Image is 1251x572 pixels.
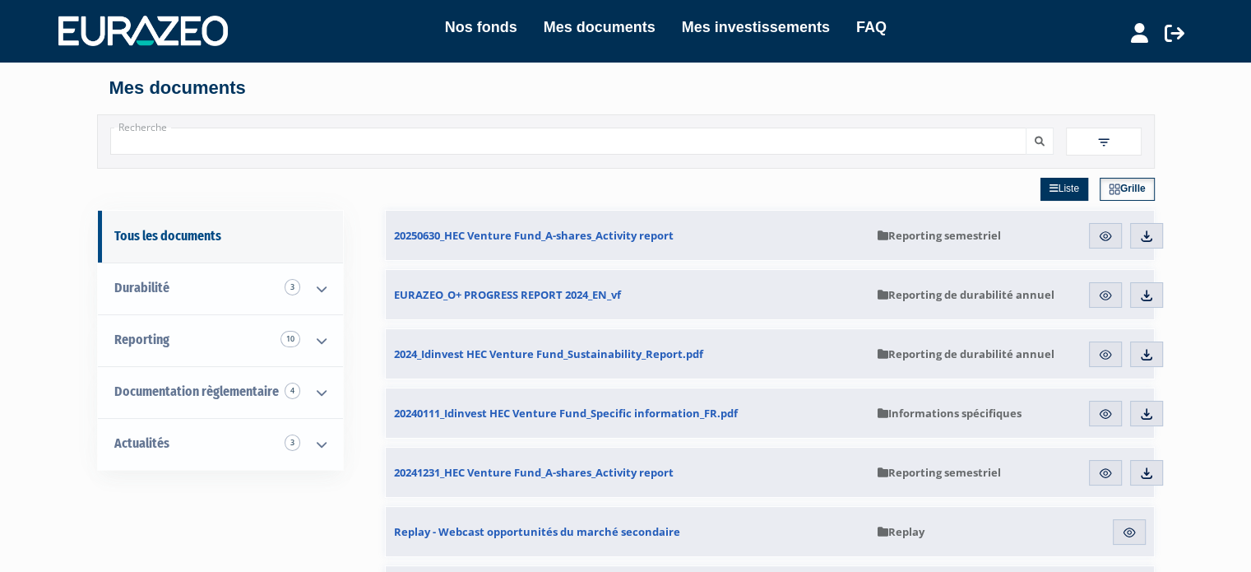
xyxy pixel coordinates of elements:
[1139,407,1154,421] img: download.svg
[856,16,887,39] a: FAQ
[114,435,169,451] span: Actualités
[1040,178,1088,201] a: Liste
[386,329,869,379] a: 2024_Idinvest HEC Venture Fund_Sustainability_Report.pdf
[285,435,300,451] span: 3
[109,78,1142,98] h4: Mes documents
[878,287,1054,302] span: Reporting de durabilité annuel
[386,507,869,556] a: Replay - Webcast opportunités du marché secondaire
[1122,525,1137,540] img: eye.svg
[98,211,343,263] a: Tous les documents
[386,448,869,497] a: 20241231_HEC Venture Fund_A-shares_Activity report
[1139,466,1154,481] img: download.svg
[394,465,674,480] span: 20241231_HEC Venture Fund_A-shares_Activity report
[1098,407,1113,421] img: eye.svg
[386,388,869,438] a: 20240111_Idinvest HEC Venture Fund_Specific information_FR.pdf
[1098,347,1113,362] img: eye.svg
[1098,288,1113,303] img: eye.svg
[98,314,343,366] a: Reporting 10
[878,524,924,539] span: Replay
[110,128,1026,155] input: Recherche
[1109,184,1120,195] img: grid.svg
[280,331,300,347] span: 10
[114,280,169,295] span: Durabilité
[1139,229,1154,244] img: download.svg
[1098,466,1113,481] img: eye.svg
[878,465,1001,480] span: Reporting semestriel
[98,418,343,470] a: Actualités 3
[114,384,279,399] span: Documentation règlementaire
[394,524,680,539] span: Replay - Webcast opportunités du marché secondaire
[98,263,343,314] a: Durabilité 3
[285,383,300,399] span: 4
[445,16,517,39] a: Nos fonds
[1098,229,1113,244] img: eye.svg
[1100,178,1155,201] a: Grille
[394,287,621,302] span: EURAZEO_O+ PROGRESS REPORT 2024_EN_vf
[1139,288,1154,303] img: download.svg
[1139,347,1154,362] img: download.svg
[58,16,228,45] img: 1732889491-logotype_eurazeo_blanc_rvb.png
[1096,135,1111,150] img: filter.svg
[394,346,703,361] span: 2024_Idinvest HEC Venture Fund_Sustainability_Report.pdf
[394,406,738,421] span: 20240111_Idinvest HEC Venture Fund_Specific information_FR.pdf
[878,406,1022,421] span: Informations spécifiques
[285,279,300,295] span: 3
[878,346,1054,361] span: Reporting de durabilité annuel
[114,332,169,347] span: Reporting
[682,16,830,39] a: Mes investissements
[386,211,869,260] a: 20250630_HEC Venture Fund_A-shares_Activity report
[98,366,343,418] a: Documentation règlementaire 4
[386,270,869,319] a: EURAZEO_O+ PROGRESS REPORT 2024_EN_vf
[544,16,656,39] a: Mes documents
[394,228,674,243] span: 20250630_HEC Venture Fund_A-shares_Activity report
[878,228,1001,243] span: Reporting semestriel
